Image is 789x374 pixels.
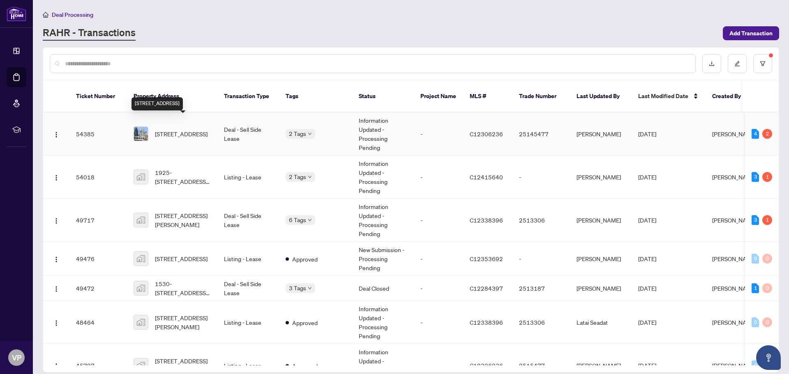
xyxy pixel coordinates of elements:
td: [PERSON_NAME] [570,242,632,276]
img: thumbnail-img [134,213,148,227]
th: Created By [706,80,755,112]
div: 1 [752,283,759,293]
img: thumbnail-img [134,127,148,141]
span: [DATE] [638,173,656,181]
span: 1925-[STREET_ADDRESS][PERSON_NAME] [155,168,211,186]
button: Logo [50,127,63,140]
td: [PERSON_NAME] [570,156,632,199]
span: 2 Tags [289,129,306,138]
td: Deal - Sell Side Lease [217,112,279,156]
img: Logo [53,363,60,369]
td: - [414,242,463,276]
td: Information Updated - Processing Pending [352,199,414,242]
img: Logo [53,320,60,326]
div: 1 [762,172,772,182]
span: [DATE] [638,130,656,138]
span: Last Modified Date [638,92,688,101]
td: - [414,156,463,199]
div: 0 [752,317,759,327]
span: down [308,132,312,136]
th: MLS # [463,80,512,112]
img: thumbnail-img [134,315,148,329]
button: Add Transaction [723,26,779,40]
td: Information Updated - Processing Pending [352,301,414,344]
span: down [308,175,312,179]
td: - [512,156,570,199]
button: Logo [50,170,63,184]
th: Ticket Number [69,80,127,112]
button: filter [753,54,772,73]
img: Logo [53,131,60,138]
div: 2 [762,129,772,139]
td: 54018 [69,156,127,199]
div: 4 [752,129,759,139]
div: 0 [752,360,759,370]
td: 49717 [69,199,127,242]
th: Last Modified Date [632,80,706,112]
button: Logo [50,282,63,295]
img: Logo [53,218,60,224]
span: VP [12,352,21,363]
td: - [512,242,570,276]
td: Listing - Lease [217,156,279,199]
span: [STREET_ADDRESS][PERSON_NAME] [155,313,211,331]
span: C12338396 [470,216,503,224]
td: 48464 [69,301,127,344]
td: Deal - Sell Side Lease [217,199,279,242]
td: Information Updated - Processing Pending [352,156,414,199]
span: Deal Processing [52,11,93,18]
div: 3 [752,172,759,182]
td: - [414,199,463,242]
span: C12306236 [470,362,503,369]
span: [STREET_ADDRESS] [155,254,208,263]
button: Logo [50,252,63,265]
span: [PERSON_NAME] [712,255,757,262]
th: Transaction Type [217,80,279,112]
img: thumbnail-img [134,170,148,184]
img: thumbnail-img [134,281,148,295]
img: thumbnail-img [134,252,148,266]
td: 25145477 [512,112,570,156]
td: Listing - Lease [217,242,279,276]
td: Deal - Sell Side Lease [217,276,279,301]
th: Property Address [127,80,217,112]
div: 1 [762,215,772,225]
td: - [414,112,463,156]
div: 3 [752,215,759,225]
span: 6 Tags [289,215,306,225]
span: [DATE] [638,285,656,292]
span: [DATE] [638,255,656,262]
td: 49472 [69,276,127,301]
span: [DATE] [638,216,656,224]
td: Deal Closed [352,276,414,301]
td: 2513306 [512,199,570,242]
span: Approved [292,361,318,370]
button: edit [728,54,747,73]
td: Latai Seadat [570,301,632,344]
img: Logo [53,256,60,263]
td: 54385 [69,112,127,156]
td: [PERSON_NAME] [570,276,632,301]
th: Project Name [414,80,463,112]
span: C12284397 [470,285,503,292]
span: download [709,61,715,67]
span: Approved [292,318,318,327]
span: 1530-[STREET_ADDRESS][PERSON_NAME][PERSON_NAME] [155,279,211,297]
span: down [308,286,312,290]
td: 2513187 [512,276,570,301]
th: Status [352,80,414,112]
div: 0 [752,254,759,264]
span: Add Transaction [729,27,773,40]
span: C12415640 [470,173,503,181]
td: 2513306 [512,301,570,344]
span: [PERSON_NAME] [712,130,757,138]
button: Logo [50,359,63,372]
span: [PERSON_NAME] [712,362,757,369]
td: [PERSON_NAME] [570,112,632,156]
div: [STREET_ADDRESS] [131,97,183,110]
th: Last Updated By [570,80,632,112]
span: [STREET_ADDRESS] [155,129,208,138]
span: C12338396 [470,319,503,326]
span: down [308,218,312,222]
span: C12306236 [470,130,503,138]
